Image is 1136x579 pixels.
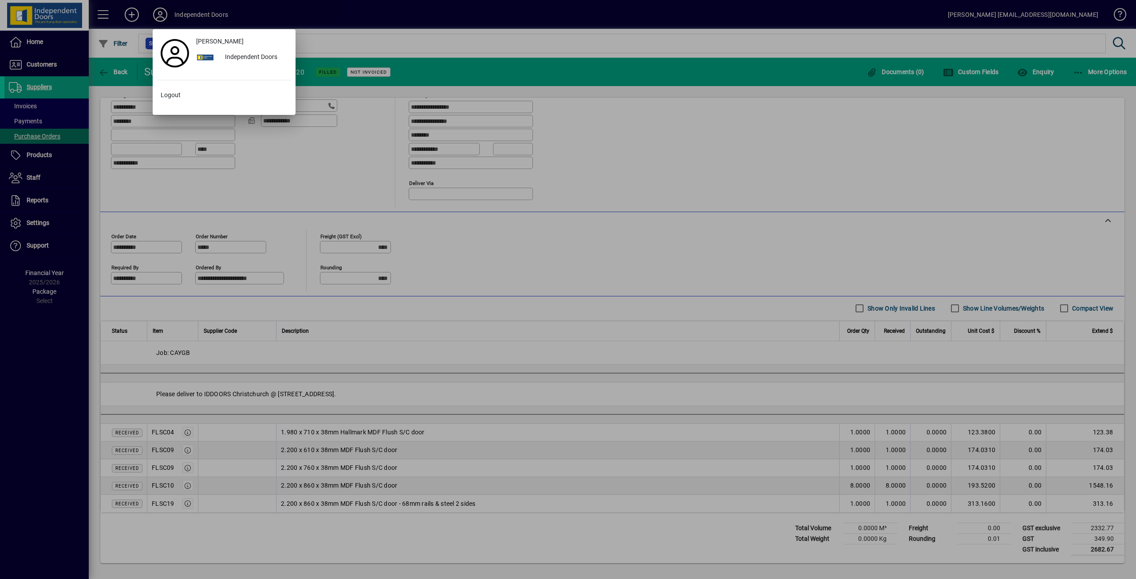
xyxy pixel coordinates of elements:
[161,91,181,100] span: Logout
[157,87,291,103] button: Logout
[196,37,244,46] span: [PERSON_NAME]
[193,34,291,50] a: [PERSON_NAME]
[218,50,291,66] div: Independent Doors
[157,45,193,61] a: Profile
[193,50,291,66] button: Independent Doors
